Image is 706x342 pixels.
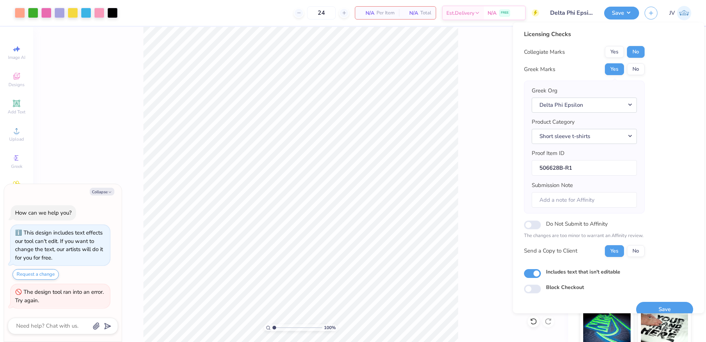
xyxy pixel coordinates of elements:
[605,245,624,257] button: Yes
[307,6,336,20] input: – –
[546,219,608,229] label: Do Not Submit to Affinity
[627,63,645,75] button: No
[532,192,637,208] input: Add a note for Affinity
[501,10,509,15] span: FREE
[11,163,22,169] span: Greek
[15,229,103,261] div: This design includes text effects our tool can't edit. If you want to change the text, our artist...
[524,247,577,255] div: Send a Copy to Client
[604,7,639,20] button: Save
[669,9,675,17] span: JV
[627,245,645,257] button: No
[532,87,557,95] label: Greek Org
[605,63,624,75] button: Yes
[636,302,693,317] button: Save
[524,48,565,56] div: Collegiate Marks
[627,46,645,58] button: No
[360,9,374,17] span: N/A
[524,30,645,39] div: Licensing Checks
[546,283,584,291] label: Block Checkout
[377,9,395,17] span: Per Item
[545,6,599,20] input: Untitled Design
[13,269,59,280] button: Request a change
[8,82,25,88] span: Designs
[605,46,624,58] button: Yes
[669,6,691,20] a: JV
[420,9,431,17] span: Total
[9,136,24,142] span: Upload
[677,6,691,20] img: Jo Vincent
[488,9,496,17] span: N/A
[524,65,555,74] div: Greek Marks
[532,149,564,158] label: Proof Item ID
[8,54,25,60] span: Image AI
[15,288,104,304] div: The design tool ran into an error. Try again.
[546,268,620,276] label: Includes text that isn't editable
[532,181,573,190] label: Submission Note
[532,118,575,126] label: Product Category
[532,98,637,113] button: Delta Phi Epsilon
[446,9,474,17] span: Est. Delivery
[90,188,114,195] button: Collapse
[8,109,25,115] span: Add Text
[403,9,418,17] span: N/A
[15,209,72,216] div: How can we help you?
[524,232,645,240] p: The changes are too minor to warrant an Affinity review.
[324,324,336,331] span: 100 %
[532,129,637,144] button: Short sleeve t-shirts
